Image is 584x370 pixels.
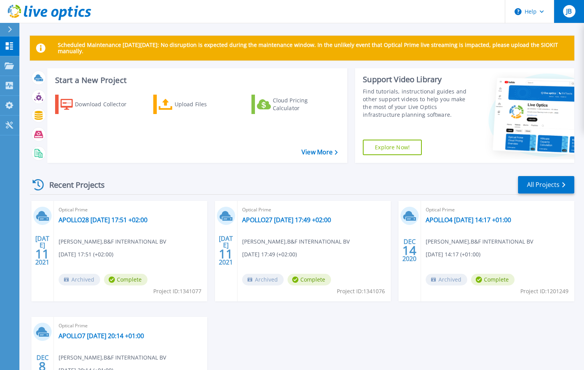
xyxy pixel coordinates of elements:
[402,236,417,265] div: DEC 2020
[426,237,533,246] span: [PERSON_NAME] , B&F INTERNATIONAL BV
[242,216,331,224] a: APOLLO27 [DATE] 17:49 +02:00
[242,237,350,246] span: [PERSON_NAME] , B&F INTERNATIONAL BV
[337,287,385,296] span: Project ID: 1341076
[242,250,297,259] span: [DATE] 17:49 (+02:00)
[520,287,568,296] span: Project ID: 1201249
[55,76,337,85] h3: Start a New Project
[59,206,203,214] span: Optical Prime
[566,8,572,14] span: JB
[59,353,166,362] span: [PERSON_NAME] , B&F INTERNATIONAL BV
[288,274,331,285] span: Complete
[363,140,422,155] a: Explore Now!
[59,274,100,285] span: Archived
[426,250,480,259] span: [DATE] 14:17 (+01:00)
[273,97,335,112] div: Cloud Pricing Calculator
[426,274,467,285] span: Archived
[59,237,166,246] span: [PERSON_NAME] , B&F INTERNATIONAL BV
[59,332,144,340] a: APOLLO7 [DATE] 20:14 +01:00
[55,95,142,114] a: Download Collector
[218,236,233,265] div: [DATE] 2021
[75,97,137,112] div: Download Collector
[59,322,203,330] span: Optical Prime
[242,206,386,214] span: Optical Prime
[175,97,237,112] div: Upload Files
[251,95,338,114] a: Cloud Pricing Calculator
[153,95,240,114] a: Upload Files
[58,42,568,54] p: Scheduled Maintenance [DATE][DATE]: No disruption is expected during the maintenance window. In t...
[471,274,515,285] span: Complete
[518,176,574,194] a: All Projects
[104,274,147,285] span: Complete
[30,175,115,194] div: Recent Projects
[402,247,416,254] span: 14
[242,274,284,285] span: Archived
[39,363,46,370] span: 8
[59,216,147,224] a: APOLLO28 [DATE] 17:51 +02:00
[219,251,233,257] span: 11
[35,236,50,265] div: [DATE] 2021
[302,149,338,156] a: View More
[35,251,49,257] span: 11
[426,216,511,224] a: APOLLO4 [DATE] 14:17 +01:00
[59,250,113,259] span: [DATE] 17:51 (+02:00)
[363,74,473,85] div: Support Video Library
[153,287,201,296] span: Project ID: 1341077
[363,88,473,119] div: Find tutorials, instructional guides and other support videos to help you make the most of your L...
[426,206,570,214] span: Optical Prime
